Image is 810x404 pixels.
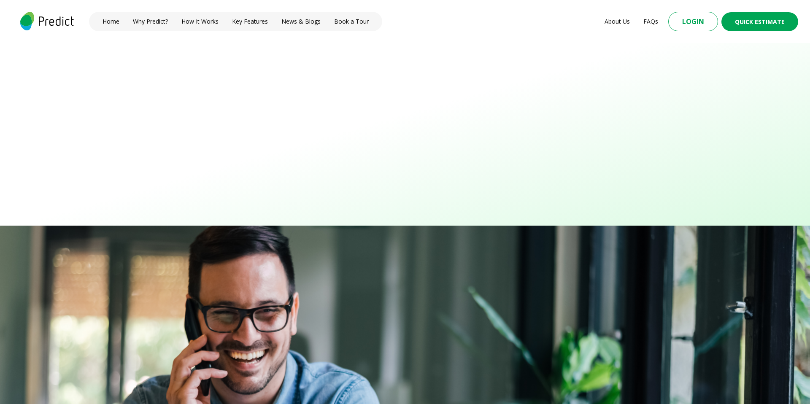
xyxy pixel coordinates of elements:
a: Key Features [232,17,268,26]
a: Why Predict? [133,17,168,26]
button: Quick Estimate [721,12,798,31]
a: Home [103,17,119,26]
a: FAQs [643,17,658,26]
a: About Us [605,17,630,26]
button: Login [668,12,718,31]
a: How It Works [181,17,219,26]
a: News & Blogs [281,17,321,26]
img: logo [19,12,76,30]
a: Book a Tour [334,17,369,26]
